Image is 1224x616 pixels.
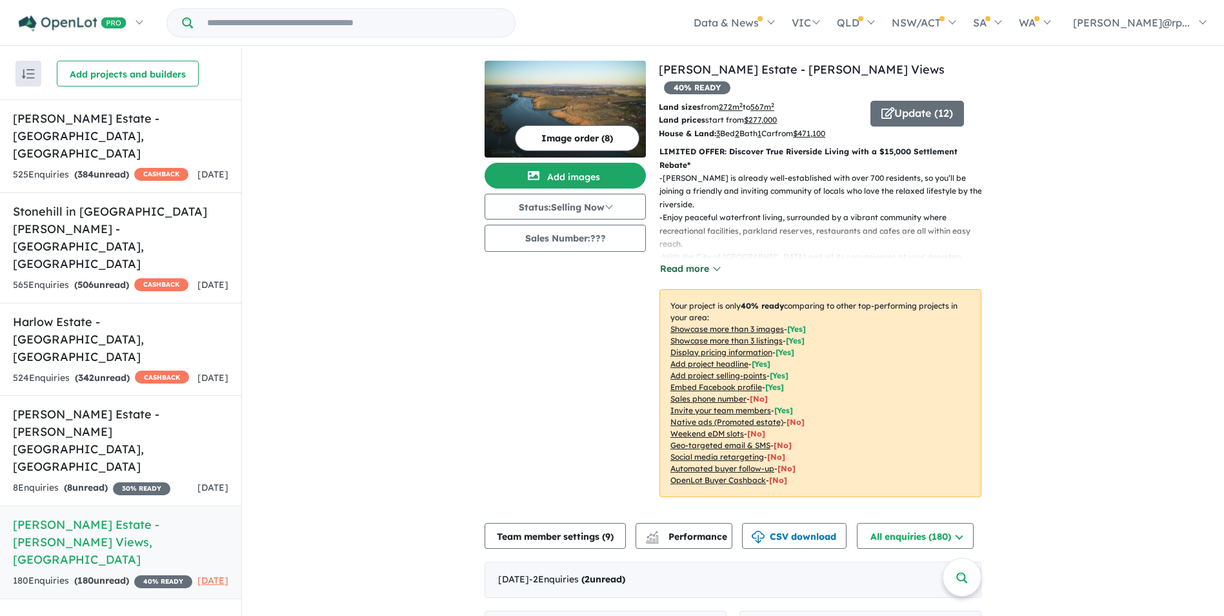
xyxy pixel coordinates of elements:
[485,225,646,252] button: Sales Number:???
[787,417,805,427] span: [No]
[659,127,861,140] p: Bed Bath Car from
[659,102,701,112] b: Land sizes
[659,211,992,251] p: - Enjoy peaceful waterfront living, surrounded by a vibrant community where recreational faciliti...
[13,480,170,496] div: 8 Enquir ies
[742,523,847,549] button: CSV download
[857,523,974,549] button: All enquiries (180)
[774,406,793,415] span: [ Yes ]
[19,15,126,32] img: Openlot PRO Logo White
[793,128,825,138] u: $ 471,100
[670,475,766,485] u: OpenLot Buyer Cashback
[529,573,625,585] span: - 2 Enquir ies
[752,359,770,369] span: [ Yes ]
[648,531,727,542] span: Performance
[778,464,796,473] span: [No]
[765,382,784,392] span: [ Yes ]
[22,69,35,79] img: sort.svg
[485,163,646,189] button: Add images
[13,203,228,272] h5: Stonehill in [GEOGRAPHIC_DATA][PERSON_NAME] - [GEOGRAPHIC_DATA] , [GEOGRAPHIC_DATA]
[74,575,129,586] strong: ( unread)
[719,102,743,112] u: 272 m
[739,101,743,108] sup: 2
[776,347,794,357] span: [ Yes ]
[670,440,770,450] u: Geo-targeted email & SMS
[197,482,228,493] span: [DATE]
[752,531,765,544] img: download icon
[670,464,774,473] u: Automated buyer follow-up
[716,128,720,138] u: 3
[670,336,783,345] u: Showcase more than 3 listings
[664,81,730,94] span: 40 % READY
[659,145,981,172] p: LIMITED OFFER: Discover True Riverside Living with a $15,000 Settlement Rebate*
[64,482,108,493] strong: ( unread)
[515,125,639,151] button: Image order (8)
[744,115,777,125] u: $ 277,000
[605,531,610,542] span: 9
[767,452,785,462] span: [No]
[769,475,787,485] span: [No]
[75,372,130,384] strong: ( unread)
[135,371,189,384] span: CASHBACK
[113,482,170,495] span: 30 % READY
[197,575,228,586] span: [DATE]
[77,575,94,586] span: 180
[13,406,228,475] h5: [PERSON_NAME] Estate - [PERSON_NAME][GEOGRAPHIC_DATA] , [GEOGRAPHIC_DATA]
[757,128,761,138] u: 1
[670,417,783,427] u: Native ads (Promoted estate)
[197,279,228,291] span: [DATE]
[670,371,767,380] u: Add project selling-points
[774,440,792,450] span: [No]
[57,61,199,87] button: Add projects and builders
[747,429,765,438] span: [No]
[670,347,772,357] u: Display pricing information
[659,115,705,125] b: Land prices
[659,172,992,211] p: - [PERSON_NAME] is already well-established with over 700 residents, so you’ll be joining a frien...
[134,575,192,588] span: 40 % READY
[13,573,192,589] div: 180 Enquir ies
[78,372,94,384] span: 342
[77,169,94,180] span: 384
[134,278,188,291] span: CASHBACK
[13,167,188,183] div: 525 Enquir ies
[13,313,228,365] h5: Harlow Estate - [GEOGRAPHIC_DATA] , [GEOGRAPHIC_DATA]
[13,516,228,568] h5: [PERSON_NAME] Estate - [PERSON_NAME] Views , [GEOGRAPHIC_DATA]
[670,382,762,392] u: Embed Facebook profile
[786,336,805,345] span: [ Yes ]
[13,371,189,386] div: 524 Enquir ies
[670,324,784,334] u: Showcase more than 3 images
[870,101,964,127] button: Update (12)
[743,102,774,112] span: to
[1073,16,1190,29] span: [PERSON_NAME]@rp...
[670,359,748,369] u: Add project headline
[196,9,512,37] input: Try estate name, suburb, builder or developer
[659,251,992,277] p: - With the City of [GEOGRAPHIC_DATA] and all its conveniences at your doorstep, experience all th...
[659,62,945,77] a: [PERSON_NAME] Estate - [PERSON_NAME] Views
[659,114,861,127] p: start from
[13,110,228,162] h5: [PERSON_NAME] Estate - [GEOGRAPHIC_DATA] , [GEOGRAPHIC_DATA]
[13,278,188,293] div: 565 Enquir ies
[74,169,129,180] strong: ( unread)
[581,573,625,585] strong: ( unread)
[771,101,774,108] sup: 2
[197,169,228,180] span: [DATE]
[485,61,646,158] img: Exford Waters Estate - Weir Views
[770,371,788,380] span: [ Yes ]
[485,562,981,598] div: [DATE]
[659,101,861,114] p: from
[77,279,94,291] span: 506
[134,168,188,181] span: CASHBACK
[485,194,646,220] button: Status:Selling Now
[670,406,771,415] u: Invite your team members
[646,535,659,544] img: bar-chart.svg
[659,289,981,497] p: Your project is only comparing to other top-performing projects in your area: - - - - - - - - - -...
[741,301,784,311] b: 40 % ready
[636,523,732,549] button: Performance
[670,452,764,462] u: Social media retargeting
[670,429,744,438] u: Weekend eDM slots
[735,128,739,138] u: 2
[659,128,716,138] b: House & Land:
[787,324,806,334] span: [ Yes ]
[750,394,768,404] span: [ No ]
[485,523,626,549] button: Team member settings (9)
